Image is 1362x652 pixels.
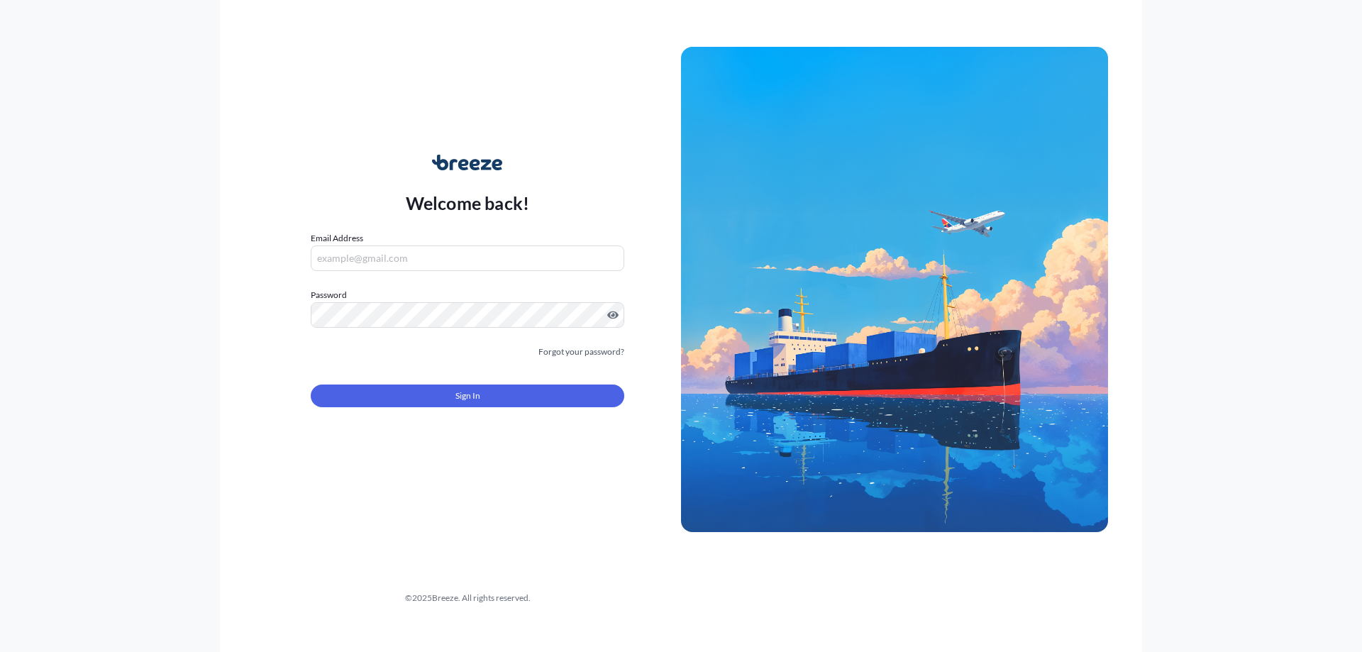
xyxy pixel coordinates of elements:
a: Forgot your password? [538,345,624,359]
button: Show password [607,309,619,321]
img: Ship illustration [681,47,1108,532]
div: © 2025 Breeze. All rights reserved. [254,591,681,605]
label: Password [311,288,624,302]
label: Email Address [311,231,363,245]
p: Welcome back! [406,192,530,214]
input: example@gmail.com [311,245,624,271]
button: Sign In [311,385,624,407]
span: Sign In [455,389,480,403]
